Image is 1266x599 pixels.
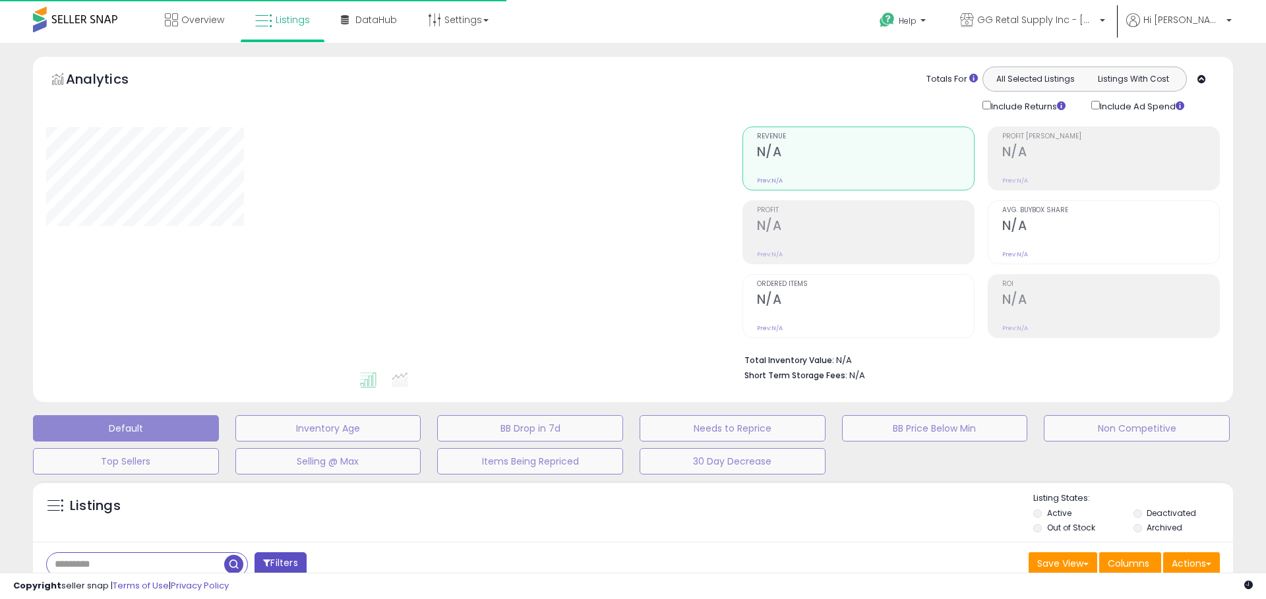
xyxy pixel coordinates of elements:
[1084,71,1182,88] button: Listings With Cost
[842,415,1028,442] button: BB Price Below Min
[181,13,224,26] span: Overview
[744,355,834,366] b: Total Inventory Value:
[986,71,1085,88] button: All Selected Listings
[437,415,623,442] button: BB Drop in 7d
[879,12,895,28] i: Get Help
[757,133,974,140] span: Revenue
[744,351,1210,367] li: N/A
[355,13,397,26] span: DataHub
[1081,98,1205,113] div: Include Ad Spend
[1044,415,1230,442] button: Non Competitive
[437,448,623,474] button: Items Being Repriced
[757,177,783,185] small: Prev: N/A
[640,415,826,442] button: Needs to Reprice
[1002,133,1219,140] span: Profit [PERSON_NAME]
[1002,218,1219,236] h2: N/A
[757,250,783,258] small: Prev: N/A
[33,415,219,442] button: Default
[1002,292,1219,310] h2: N/A
[235,448,421,474] button: Selling @ Max
[1126,13,1232,43] a: Hi [PERSON_NAME]
[977,13,1096,26] span: GG Retal Supply Inc - [GEOGRAPHIC_DATA]
[33,448,219,474] button: Top Sellers
[926,73,978,86] div: Totals For
[1002,281,1219,288] span: ROI
[66,70,154,92] h5: Analytics
[757,281,974,288] span: Ordered Items
[757,218,974,236] h2: N/A
[1143,13,1222,26] span: Hi [PERSON_NAME]
[869,2,939,43] a: Help
[757,207,974,214] span: Profit
[276,13,310,26] span: Listings
[640,448,826,474] button: 30 Day Decrease
[1002,144,1219,162] h2: N/A
[849,369,865,382] span: N/A
[235,415,421,442] button: Inventory Age
[13,580,229,592] div: seller snap | |
[1002,324,1028,332] small: Prev: N/A
[13,579,61,592] strong: Copyright
[1002,177,1028,185] small: Prev: N/A
[757,144,974,162] h2: N/A
[757,324,783,332] small: Prev: N/A
[1002,207,1219,214] span: Avg. Buybox Share
[744,370,847,381] b: Short Term Storage Fees:
[1002,250,1028,258] small: Prev: N/A
[973,98,1081,113] div: Include Returns
[899,15,917,26] span: Help
[757,292,974,310] h2: N/A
